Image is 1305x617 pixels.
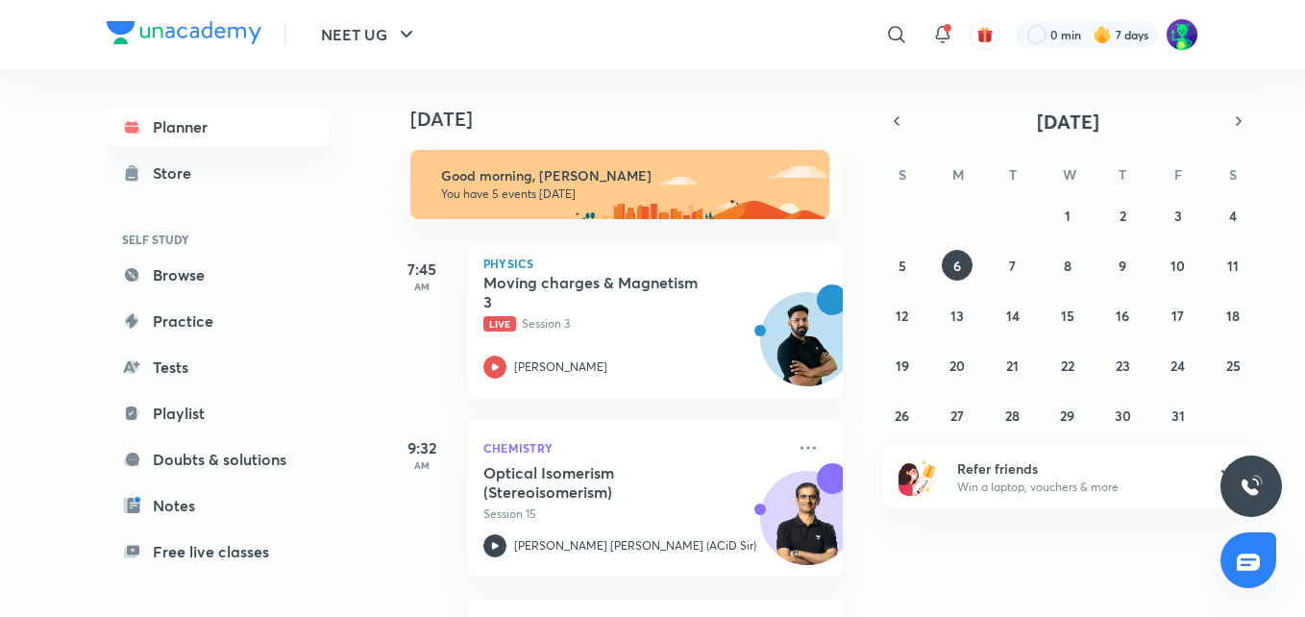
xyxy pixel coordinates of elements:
abbr: Tuesday [1009,165,1017,184]
button: October 16, 2025 [1107,300,1138,331]
button: October 27, 2025 [942,400,973,431]
a: Planner [107,108,330,146]
button: October 1, 2025 [1052,200,1083,231]
h5: Optical Isomerism (Stereoisomerism) [483,463,723,502]
abbr: October 5, 2025 [899,257,906,275]
abbr: October 1, 2025 [1065,207,1071,225]
abbr: October 22, 2025 [1061,357,1074,375]
button: October 7, 2025 [997,250,1028,281]
p: Session 3 [483,315,785,333]
button: October 8, 2025 [1052,250,1083,281]
abbr: October 18, 2025 [1226,307,1240,325]
abbr: October 14, 2025 [1006,307,1020,325]
a: Playlist [107,394,330,432]
h5: Moving charges & Magnetism 3 [483,273,723,311]
button: October 30, 2025 [1107,400,1138,431]
button: October 28, 2025 [997,400,1028,431]
button: avatar [970,19,1000,50]
a: Free live classes [107,532,330,571]
abbr: October 8, 2025 [1064,257,1071,275]
button: October 17, 2025 [1163,300,1194,331]
img: Company Logo [107,21,261,44]
button: [DATE] [910,108,1225,135]
button: October 10, 2025 [1163,250,1194,281]
abbr: October 23, 2025 [1116,357,1130,375]
abbr: October 9, 2025 [1119,257,1126,275]
abbr: Friday [1174,165,1182,184]
abbr: Sunday [899,165,906,184]
button: October 3, 2025 [1163,200,1194,231]
abbr: October 27, 2025 [950,407,964,425]
button: October 19, 2025 [887,350,918,381]
img: avatar [976,26,994,43]
button: October 4, 2025 [1218,200,1248,231]
p: AM [383,281,460,292]
button: October 11, 2025 [1218,250,1248,281]
abbr: October 10, 2025 [1170,257,1185,275]
p: Chemistry [483,436,785,459]
img: Kaushiki Srivastava [1166,18,1198,51]
a: Browse [107,256,330,294]
p: Session 15 [483,506,785,523]
button: October 20, 2025 [942,350,973,381]
img: morning [410,150,829,219]
button: October 12, 2025 [887,300,918,331]
a: Store [107,154,330,192]
h5: 7:45 [383,258,460,281]
abbr: Thursday [1119,165,1126,184]
h5: 9:32 [383,436,460,459]
abbr: October 11, 2025 [1227,257,1239,275]
abbr: October 15, 2025 [1061,307,1074,325]
a: Tests [107,348,330,386]
button: October 13, 2025 [942,300,973,331]
abbr: October 28, 2025 [1005,407,1020,425]
p: Physics [483,258,827,269]
img: Avatar [761,303,853,395]
button: NEET UG [309,15,430,54]
button: October 18, 2025 [1218,300,1248,331]
a: Practice [107,302,330,340]
button: October 5, 2025 [887,250,918,281]
img: ttu [1240,475,1263,498]
abbr: October 26, 2025 [895,407,909,425]
abbr: October 31, 2025 [1171,407,1185,425]
button: October 22, 2025 [1052,350,1083,381]
span: Live [483,316,516,332]
button: October 14, 2025 [997,300,1028,331]
img: referral [899,457,937,496]
div: Store [153,161,203,185]
button: October 25, 2025 [1218,350,1248,381]
img: streak [1093,25,1112,44]
h6: Good morning, [PERSON_NAME] [441,167,812,185]
abbr: October 16, 2025 [1116,307,1129,325]
a: Notes [107,486,330,525]
h4: [DATE] [410,108,862,131]
abbr: Wednesday [1063,165,1076,184]
abbr: October 12, 2025 [896,307,908,325]
abbr: October 6, 2025 [953,257,961,275]
p: AM [383,459,460,471]
span: [DATE] [1037,109,1099,135]
button: October 21, 2025 [997,350,1028,381]
abbr: October 20, 2025 [949,357,965,375]
abbr: Monday [952,165,964,184]
button: October 31, 2025 [1163,400,1194,431]
p: [PERSON_NAME] [514,358,607,376]
button: October 15, 2025 [1052,300,1083,331]
img: Avatar [761,481,853,574]
abbr: October 21, 2025 [1006,357,1019,375]
abbr: October 19, 2025 [896,357,909,375]
button: October 26, 2025 [887,400,918,431]
button: October 23, 2025 [1107,350,1138,381]
button: October 24, 2025 [1163,350,1194,381]
abbr: October 30, 2025 [1115,407,1131,425]
abbr: October 3, 2025 [1174,207,1182,225]
abbr: October 2, 2025 [1120,207,1126,225]
p: Win a laptop, vouchers & more [957,479,1194,496]
abbr: October 7, 2025 [1009,257,1016,275]
h6: SELF STUDY [107,223,330,256]
abbr: October 25, 2025 [1226,357,1241,375]
abbr: October 17, 2025 [1171,307,1184,325]
abbr: October 4, 2025 [1229,207,1237,225]
h6: Refer friends [957,458,1194,479]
